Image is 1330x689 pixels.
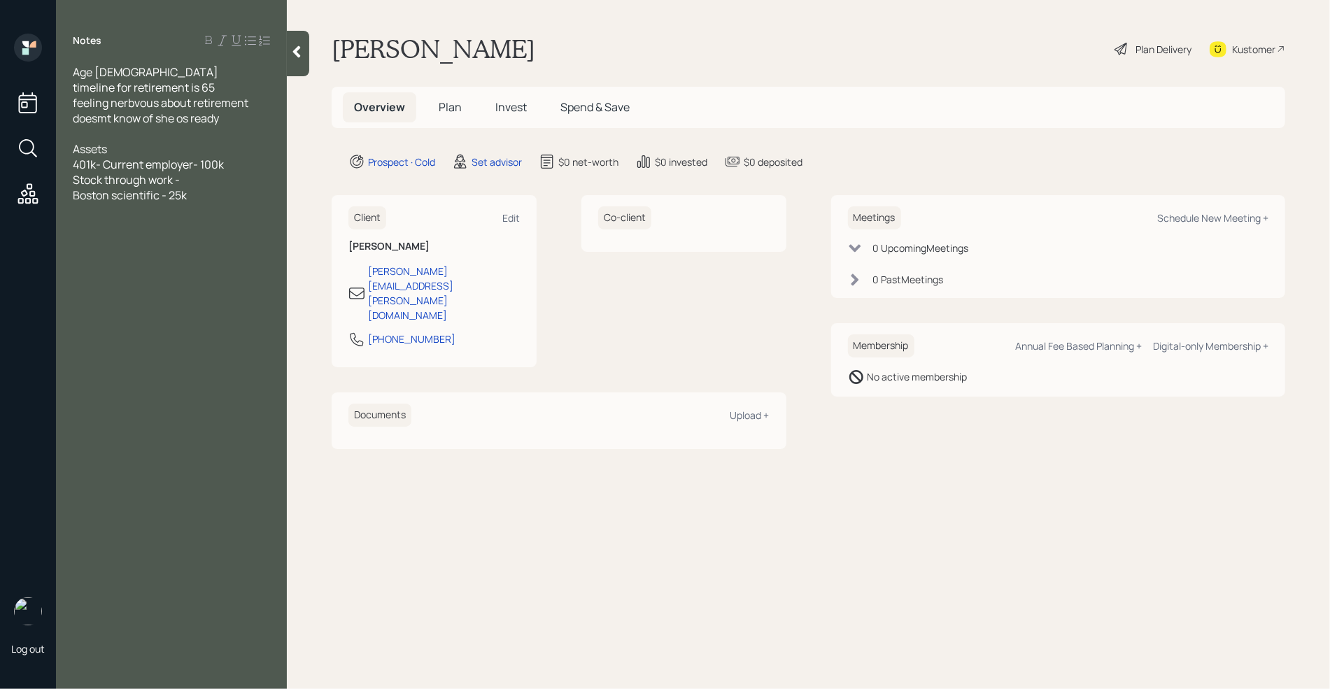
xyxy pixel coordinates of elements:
[332,34,535,64] h1: [PERSON_NAME]
[73,187,187,203] span: Boston scientific - 25k
[558,155,618,169] div: $0 net-worth
[848,206,901,229] h6: Meetings
[368,332,455,346] div: [PHONE_NUMBER]
[744,155,802,169] div: $0 deposited
[495,99,527,115] span: Invest
[1015,339,1142,353] div: Annual Fee Based Planning +
[560,99,630,115] span: Spend & Save
[368,155,435,169] div: Prospect · Cold
[348,206,386,229] h6: Client
[655,155,707,169] div: $0 invested
[348,404,411,427] h6: Documents
[848,334,914,357] h6: Membership
[11,642,45,655] div: Log out
[502,211,520,225] div: Edit
[73,157,224,172] span: 401k- Current employer- 100k
[868,369,968,384] div: No active membership
[14,597,42,625] img: retirable_logo.png
[472,155,522,169] div: Set advisor
[1157,211,1268,225] div: Schedule New Meeting +
[73,64,218,80] span: Age [DEMOGRAPHIC_DATA]
[730,409,770,422] div: Upload +
[873,272,944,287] div: 0 Past Meeting s
[1232,42,1275,57] div: Kustomer
[73,95,250,126] span: feeling nerbvous about retirement doesmt know of she os ready
[1153,339,1268,353] div: Digital-only Membership +
[439,99,462,115] span: Plan
[73,34,101,48] label: Notes
[873,241,969,255] div: 0 Upcoming Meeting s
[1136,42,1191,57] div: Plan Delivery
[354,99,405,115] span: Overview
[73,141,107,157] span: Assets
[73,172,180,187] span: Stock through work -
[598,206,651,229] h6: Co-client
[348,241,520,253] h6: [PERSON_NAME]
[73,80,215,95] span: timeline for retirement is 65
[368,264,520,322] div: [PERSON_NAME][EMAIL_ADDRESS][PERSON_NAME][DOMAIN_NAME]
